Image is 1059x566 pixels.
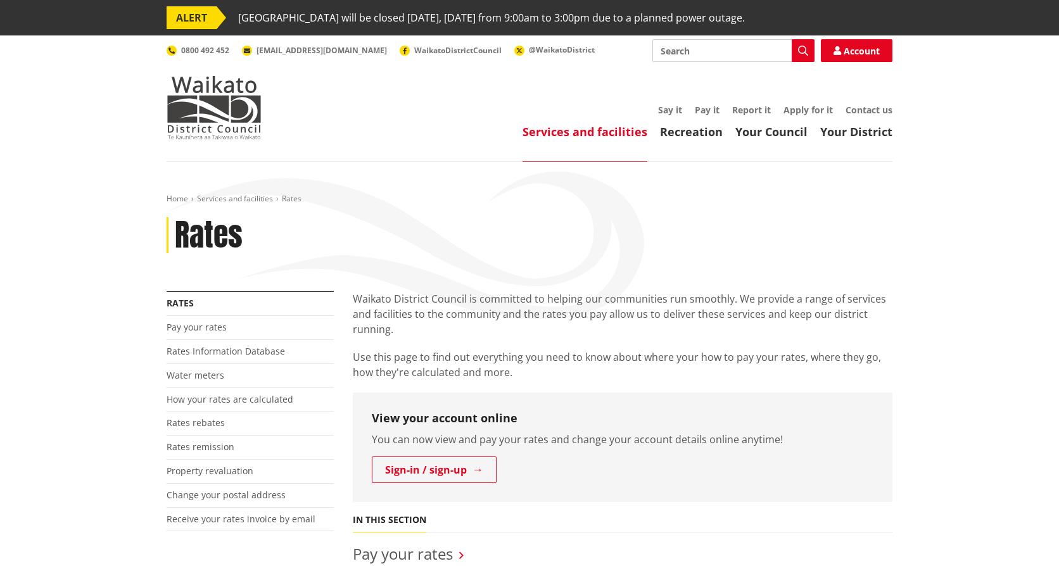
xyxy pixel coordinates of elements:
a: Report it [732,104,771,116]
a: Receive your rates invoice by email [167,513,315,525]
a: Rates rebates [167,417,225,429]
a: Rates Information Database [167,345,285,357]
p: Waikato District Council is committed to helping our communities run smoothly. We provide a range... [353,291,892,337]
span: Rates [282,193,301,204]
a: How your rates are calculated [167,393,293,405]
a: Property revaluation [167,465,253,477]
a: Sign-in / sign-up [372,456,497,483]
p: Use this page to find out everything you need to know about where your how to pay your rates, whe... [353,349,892,380]
a: Contact us [846,104,892,116]
a: Services and facilities [197,193,273,204]
a: Your Council [735,124,808,139]
a: Rates [167,297,194,309]
a: Recreation [660,124,723,139]
a: Apply for it [783,104,833,116]
a: Account [821,39,892,62]
a: Rates remission [167,441,234,453]
span: [GEOGRAPHIC_DATA] will be closed [DATE], [DATE] from 9:00am to 3:00pm due to a planned power outage. [238,6,745,29]
a: Pay your rates [353,543,453,564]
h1: Rates [175,217,243,254]
span: [EMAIL_ADDRESS][DOMAIN_NAME] [257,45,387,56]
h5: In this section [353,515,426,525]
p: You can now view and pay your rates and change your account details online anytime! [372,432,873,447]
a: Home [167,193,188,204]
a: Pay your rates [167,321,227,333]
span: ALERT [167,6,217,29]
input: Search input [652,39,815,62]
a: Services and facilities [523,124,647,139]
nav: breadcrumb [167,194,892,204]
a: @WaikatoDistrict [514,44,595,55]
h3: View your account online [372,412,873,425]
a: Pay it [695,104,720,116]
span: 0800 492 452 [181,45,229,56]
a: 0800 492 452 [167,45,229,56]
span: WaikatoDistrictCouncil [414,45,502,56]
a: Change your postal address [167,489,286,501]
a: WaikatoDistrictCouncil [400,45,502,56]
a: Your District [820,124,892,139]
a: Water meters [167,369,224,381]
a: [EMAIL_ADDRESS][DOMAIN_NAME] [242,45,387,56]
a: Say it [658,104,682,116]
span: @WaikatoDistrict [529,44,595,55]
img: Waikato District Council - Te Kaunihera aa Takiwaa o Waikato [167,76,262,139]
